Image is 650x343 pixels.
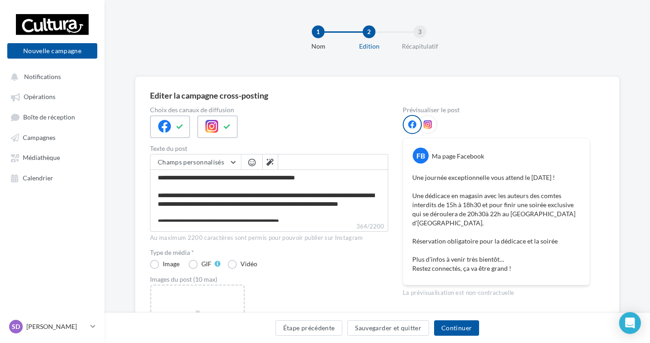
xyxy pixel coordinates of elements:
button: Étape précédente [275,320,343,336]
a: Boîte de réception [5,109,99,125]
div: Edition [340,42,398,51]
div: Image [163,261,180,267]
div: Au maximum 2200 caractères sont permis pour pouvoir publier sur Instagram [150,234,388,242]
div: 3 [414,25,426,38]
a: Opérations [5,88,99,104]
span: SD [12,322,20,331]
button: Sauvegarder et quitter [347,320,429,336]
div: Editer la campagne cross-posting [150,91,268,99]
span: Campagnes [23,134,55,141]
div: Prévisualiser le post [403,107,590,113]
button: Continuer [434,320,479,336]
div: FB [413,148,429,164]
a: Calendrier [5,169,99,186]
div: Nom [289,42,347,51]
div: La prévisualisation est non-contractuelle [403,285,590,297]
span: Calendrier [23,174,53,182]
div: Ma page Facebook [432,152,484,161]
span: Boîte de réception [23,113,75,121]
button: Notifications [5,68,95,85]
a: SD [PERSON_NAME] [7,318,97,335]
div: Vidéo [240,261,257,267]
p: Une journée exceptionnelle vous attend le [DATE] ! Une dédicace en magasin avec les auteurs des c... [412,173,580,273]
button: Nouvelle campagne [7,43,97,59]
div: Open Intercom Messenger [619,312,641,334]
label: Texte du post [150,145,388,152]
div: GIF [201,261,211,267]
span: Notifications [24,73,61,80]
a: Médiathèque [5,149,99,165]
button: Champs personnalisés [150,154,241,170]
div: 1 [312,25,325,38]
p: [PERSON_NAME] [26,322,87,331]
span: Médiathèque [23,154,60,162]
div: 2 [363,25,375,38]
label: Choix des canaux de diffusion [150,107,388,113]
label: Type de média * [150,249,388,256]
div: Récapitulatif [391,42,449,51]
div: Images du post (10 max) [150,276,388,283]
span: Champs personnalisés [158,158,224,166]
span: Opérations [24,93,55,101]
label: 364/2200 [150,222,388,232]
a: Campagnes [5,129,99,145]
